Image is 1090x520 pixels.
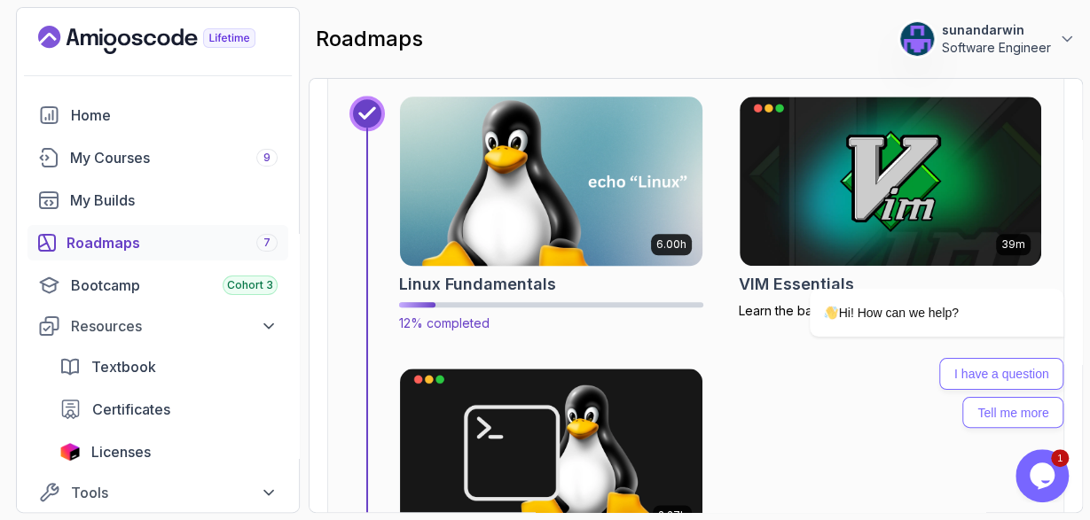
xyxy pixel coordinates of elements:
span: 9 [263,151,271,165]
div: Bootcamp [71,275,278,296]
button: Tools [27,477,288,508]
iframe: chat widget [753,150,1072,440]
p: Learn the basics of Linux and Bash. [739,302,1043,320]
span: Certificates [92,399,170,420]
span: Textbook [91,356,156,377]
a: courses [27,140,288,175]
img: VIM Essentials card [740,97,1042,266]
a: VIM Essentials card39mVIM EssentialsLearn the basics of Linux and Bash. [739,96,1043,320]
a: certificates [49,392,288,427]
a: licenses [49,434,288,470]
img: user profile image [900,22,934,56]
a: bootcamp [27,268,288,303]
img: jetbrains icon [59,443,81,461]
span: Licenses [91,441,151,462]
div: My Builds [70,190,278,211]
a: builds [27,182,288,218]
a: Linux Fundamentals card6.00hLinux Fundamentals12% completed [399,96,703,332]
div: Resources [71,315,278,337]
a: roadmaps [27,225,288,260]
span: Cohort 3 [227,278,273,292]
div: Roadmaps [67,232,278,253]
a: home [27,97,288,133]
div: Home [71,105,278,126]
a: Landing page [38,26,296,54]
p: sunandarwin [942,21,1051,39]
div: Tools [71,482,278,503]
h2: roadmaps [316,25,423,53]
iframe: chat widget [1016,449,1072,502]
button: user profile imagesunandarwinSoftware Engineer [899,21,1076,57]
img: Linux Fundamentals card [392,92,710,269]
h2: VIM Essentials [739,272,854,297]
div: My Courses [70,147,278,168]
p: 6.00h [656,237,686,252]
h2: Linux Fundamentals [399,272,556,297]
span: 12% completed [399,315,490,330]
span: 7 [263,236,271,250]
p: Software Engineer [942,39,1051,57]
a: textbook [49,349,288,384]
button: Resources [27,310,288,342]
